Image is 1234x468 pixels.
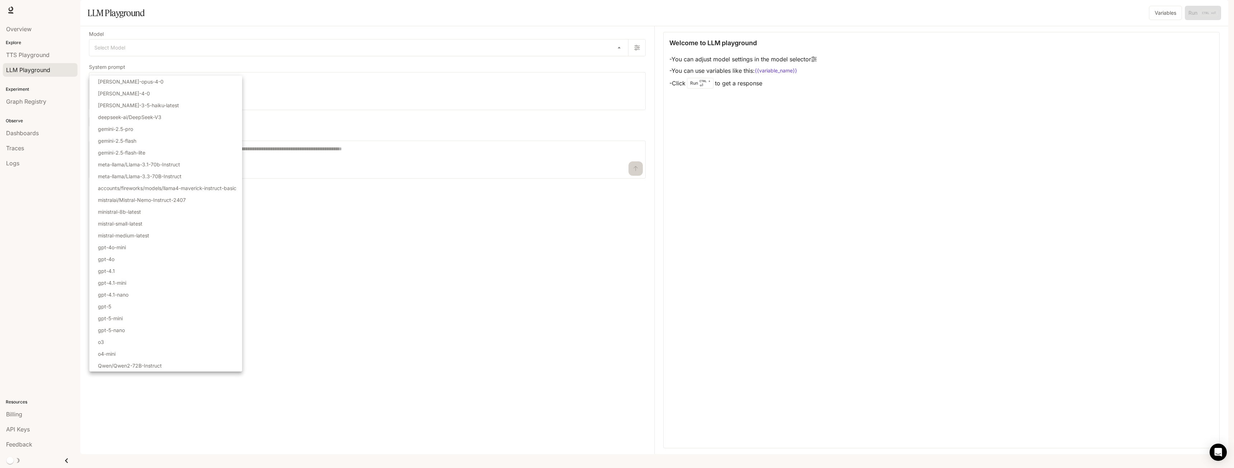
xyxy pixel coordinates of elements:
p: gpt-5-nano [98,326,125,334]
p: gpt-4.1 [98,267,115,275]
p: [PERSON_NAME]-3-5-haiku-latest [98,101,179,109]
p: meta-llama/Llama-3.3-70B-Instruct [98,172,182,180]
p: meta-llama/Llama-3.1-70b-Instruct [98,161,180,168]
p: [PERSON_NAME]-4-0 [98,90,150,97]
p: mistral-medium-latest [98,232,149,239]
p: gpt-4o [98,255,114,263]
p: gpt-5-mini [98,315,123,322]
p: o4-mini [98,350,116,358]
p: gemini-2.5-flash-lite [98,149,145,156]
p: ministral-8b-latest [98,208,141,216]
p: gemini-2.5-pro [98,125,133,133]
p: gpt-4.1-nano [98,291,128,298]
p: mistral-small-latest [98,220,142,227]
p: mistralai/Mistral-Nemo-Instruct-2407 [98,196,186,204]
p: gpt-4.1-mini [98,279,126,287]
p: [PERSON_NAME]-opus-4-0 [98,78,164,85]
p: gpt-4o-mini [98,244,126,251]
p: gpt-5 [98,303,111,310]
p: gemini-2.5-flash [98,137,136,145]
p: deepseek-ai/DeepSeek-V3 [98,113,161,121]
p: o3 [98,338,104,346]
p: accounts/fireworks/models/llama4-maverick-instruct-basic [98,184,236,192]
p: Qwen/Qwen2-72B-Instruct [98,362,162,369]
